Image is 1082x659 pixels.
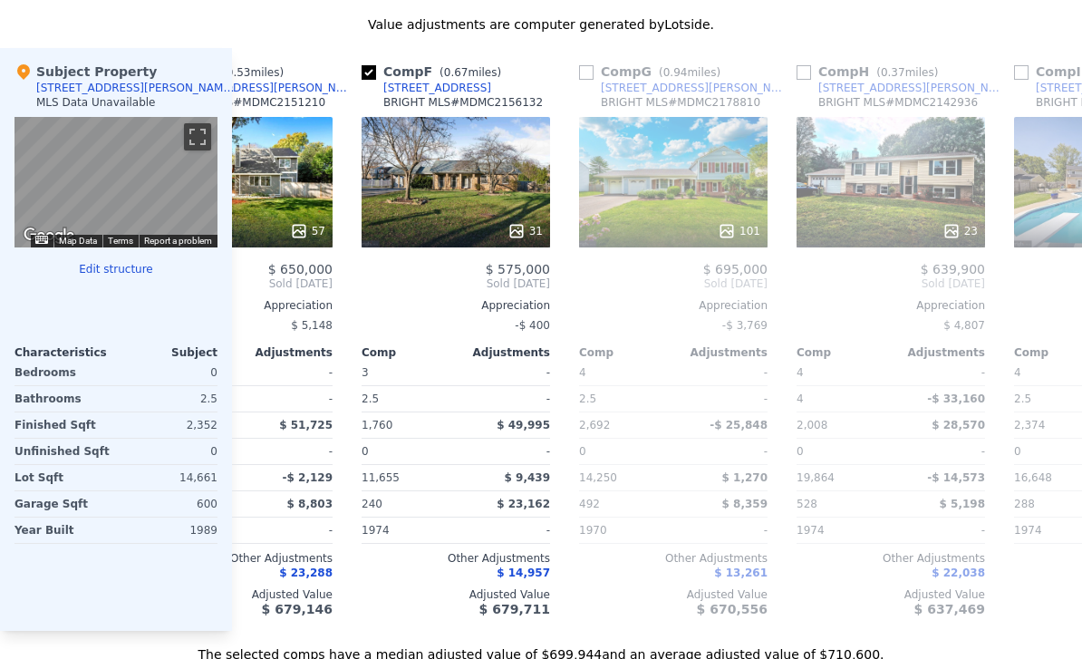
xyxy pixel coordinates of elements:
div: 1974 [362,518,452,543]
span: $ 575,000 [486,262,550,276]
span: -$ 14,573 [927,471,985,484]
div: BRIGHT MLS # MDMC2151210 [166,95,325,110]
a: [STREET_ADDRESS] [362,81,491,95]
div: Adjusted Value [144,587,333,602]
div: Other Adjustments [362,551,550,566]
div: Comp [797,345,891,360]
div: Adjustments [238,345,333,360]
div: Comp F [362,63,508,81]
div: Adjusted Value [362,587,550,602]
span: -$ 3,769 [722,319,768,332]
span: $ 22,038 [932,567,985,579]
span: $ 4,807 [943,319,985,332]
span: 528 [797,498,817,510]
span: 4 [579,366,586,379]
div: Adjustments [891,345,985,360]
span: $ 23,288 [279,567,333,579]
span: $ 8,803 [287,498,333,510]
div: [STREET_ADDRESS][PERSON_NAME][PERSON_NAME] [36,81,239,95]
div: - [677,386,768,412]
div: [STREET_ADDRESS][PERSON_NAME] [166,81,354,95]
span: 0 [797,445,804,458]
div: 57 [290,222,325,240]
div: BRIGHT MLS # MDMC2156132 [383,95,543,110]
div: 2.5 [120,386,217,412]
div: Garage Sqft [14,491,112,517]
div: Characteristics [14,345,116,360]
span: $ 13,261 [714,567,768,579]
div: - [242,439,333,464]
a: [STREET_ADDRESS][PERSON_NAME] [797,81,1007,95]
span: -$ 2,129 [283,471,333,484]
div: Other Adjustments [579,551,768,566]
div: 2.5 [579,386,670,412]
span: Sold [DATE] [144,276,333,291]
div: 2,352 [120,412,217,438]
span: $ 28,570 [932,419,985,431]
div: Adjusted Value [579,587,768,602]
span: $ 639,900 [921,262,985,276]
div: Adjustments [673,345,768,360]
div: BRIGHT MLS # MDMC2178810 [601,95,760,110]
div: 14,661 [120,465,217,490]
div: 0 [120,360,217,385]
div: BRIGHT MLS # MDMC2142936 [818,95,978,110]
div: 2.5 [362,386,452,412]
span: $ 23,162 [497,498,550,510]
span: $ 679,146 [262,602,333,616]
a: Report a problem [144,236,212,246]
span: ( miles) [869,66,945,79]
span: 19,864 [797,471,835,484]
span: ( miles) [652,66,728,79]
div: Subject [116,345,217,360]
div: 101 [718,222,760,240]
div: Bedrooms [14,360,112,385]
div: - [242,386,333,412]
div: Adjustments [456,345,550,360]
div: - [677,439,768,464]
div: Appreciation [144,298,333,313]
span: 3 [362,366,369,379]
span: 2,692 [579,419,610,431]
div: 23 [942,222,978,240]
span: $ 51,725 [279,419,333,431]
div: - [242,518,333,543]
div: - [894,439,985,464]
div: Adjusted Value [797,587,985,602]
div: - [894,518,985,543]
span: 1,760 [362,419,392,431]
div: 1989 [120,518,217,543]
div: Comp [362,345,456,360]
div: Comp [579,345,673,360]
span: ( miles) [215,66,291,79]
div: - [459,386,550,412]
div: [STREET_ADDRESS][PERSON_NAME] [818,81,1007,95]
div: - [677,518,768,543]
div: Comp G [579,63,728,81]
span: -$ 33,160 [927,392,985,405]
span: 14,250 [579,471,617,484]
span: 0.94 [663,66,688,79]
div: - [677,360,768,385]
span: $ 14,957 [497,567,550,579]
div: 600 [120,491,217,517]
a: [STREET_ADDRESS][PERSON_NAME] [144,81,354,95]
span: 11,655 [362,471,400,484]
span: 0 [1014,445,1021,458]
img: Google [19,224,79,247]
div: - [459,439,550,464]
span: 4 [1014,366,1021,379]
span: Sold [DATE] [362,276,550,291]
span: $ 650,000 [268,262,333,276]
div: Year Built [14,518,112,543]
div: [STREET_ADDRESS] [383,81,491,95]
span: 288 [1014,498,1035,510]
div: Appreciation [579,298,768,313]
span: 0 [579,445,586,458]
div: Other Adjustments [797,551,985,566]
a: Terms [108,236,133,246]
span: $ 637,469 [914,602,985,616]
div: 4 [797,386,887,412]
div: - [459,360,550,385]
a: Open this area in Google Maps (opens a new window) [19,224,79,247]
